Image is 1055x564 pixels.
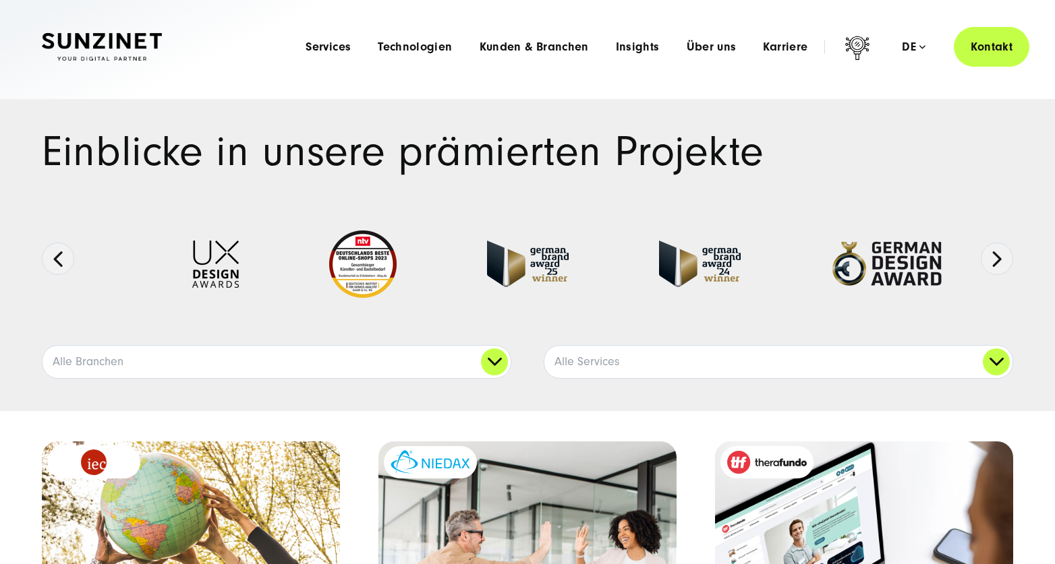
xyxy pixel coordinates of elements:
img: German Brand Award winner 2025 - Full Service Digital Agentur SUNZINET [487,241,569,287]
img: German-Design-Award - fullservice digital agentur SUNZINET [831,241,942,287]
img: UX-Design-Awards - fullservice digital agentur SUNZINET [192,241,239,288]
img: German-Brand-Award - fullservice digital agentur SUNZINET [659,241,741,287]
a: Karriere [763,40,807,54]
a: Kunden & Branchen [480,40,589,54]
a: Alle Services [544,346,1013,378]
img: SUNZINET Full Service Digital Agentur [42,33,162,61]
button: Next [981,243,1013,275]
img: Deutschlands beste Online Shops 2023 - boesner - Kunde - SUNZINET [329,230,397,298]
a: Über uns [687,40,737,54]
a: Technologien [378,40,452,54]
a: Kontakt [954,27,1029,67]
img: therafundo_10-2024_logo_2c [727,451,807,474]
div: de [902,40,925,54]
a: Services [306,40,351,54]
a: Insights [616,40,660,54]
img: logo_IEC [81,449,107,475]
button: Previous [42,243,74,275]
a: Alle Branchen [42,346,511,378]
h1: Einblicke in unsere prämierten Projekte [42,131,1013,173]
img: niedax-logo [391,450,470,474]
